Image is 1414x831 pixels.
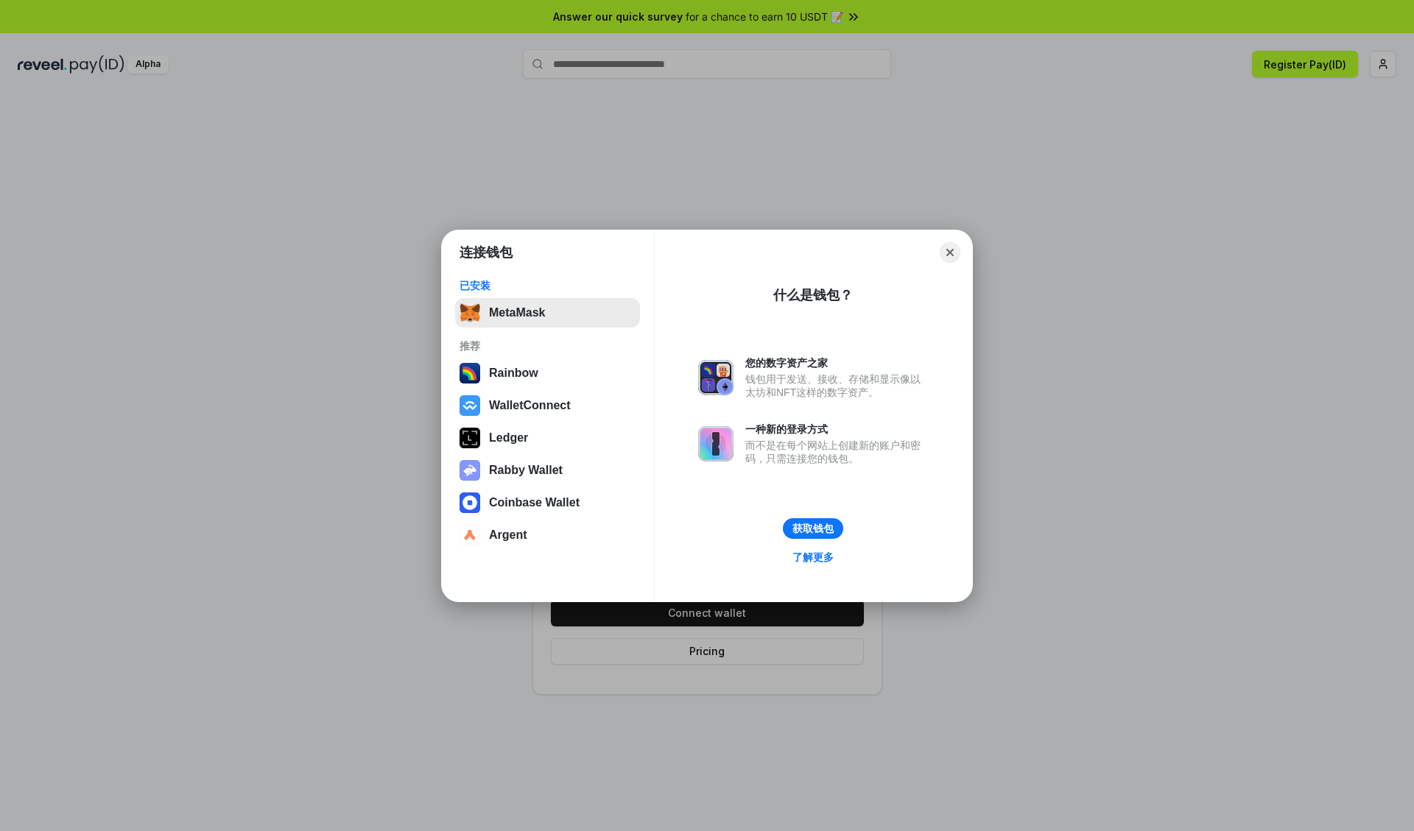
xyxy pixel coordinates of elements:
[792,551,834,564] div: 了解更多
[698,426,734,462] img: svg+xml,%3Csvg%20xmlns%3D%22http%3A%2F%2Fwww.w3.org%2F2000%2Fsvg%22%20fill%3D%22none%22%20viewBox...
[460,395,480,416] img: svg+xml,%3Csvg%20width%3D%2228%22%20height%3D%2228%22%20viewBox%3D%220%200%2028%2028%22%20fill%3D...
[460,339,636,353] div: 推荐
[460,363,480,383] img: svg+xml,%3Csvg%20width%3D%22120%22%20height%3D%22120%22%20viewBox%3D%220%200%20120%20120%22%20fil...
[455,391,640,420] button: WalletConnect
[460,525,480,545] img: svg+xml,%3Csvg%20width%3D%2228%22%20height%3D%2228%22%20viewBox%3D%220%200%2028%2028%22%20fill%3D...
[784,548,843,567] a: 了解更多
[455,456,640,485] button: Rabby Wallet
[455,488,640,517] button: Coinbase Wallet
[698,360,734,395] img: svg+xml,%3Csvg%20xmlns%3D%22http%3A%2F%2Fwww.w3.org%2F2000%2Fsvg%22%20fill%3D%22none%22%20viewBox...
[745,439,928,465] div: 而不是在每个网站上创建新的账户和密码，只需连接您的钱包。
[745,422,928,436] div: 一种新的登录方式
[455,520,640,550] button: Argent
[489,496,580,509] div: Coinbase Wallet
[783,518,843,539] button: 获取钱包
[489,528,527,542] div: Argent
[745,372,928,399] div: 钱包用于发送、接收、存储和显示像以太坊和NFT这样的数字资产。
[489,464,563,477] div: Rabby Wallet
[460,492,480,513] img: svg+xml,%3Csvg%20width%3D%2228%22%20height%3D%2228%22%20viewBox%3D%220%200%2028%2028%22%20fill%3D...
[940,242,960,263] button: Close
[489,399,571,412] div: WalletConnect
[489,367,538,380] div: Rainbow
[773,286,853,304] div: 什么是钱包？
[745,356,928,369] div: 您的数字资产之家
[489,431,528,445] div: Ledger
[460,428,480,448] img: svg+xml,%3Csvg%20xmlns%3D%22http%3A%2F%2Fwww.w3.org%2F2000%2Fsvg%22%20width%3D%2228%22%20height%3...
[460,460,480,481] img: svg+xml,%3Csvg%20xmlns%3D%22http%3A%2F%2Fwww.w3.org%2F2000%2Fsvg%22%20fill%3D%22none%22%20viewBox...
[489,306,545,319] div: MetaMask
[460,244,513,261] h1: 连接钱包
[460,279,636,292] div: 已安装
[455,358,640,388] button: Rainbow
[460,303,480,323] img: svg+xml,%3Csvg%20fill%3D%22none%22%20height%3D%2233%22%20viewBox%3D%220%200%2035%2033%22%20width%...
[455,298,640,328] button: MetaMask
[455,423,640,453] button: Ledger
[792,522,834,535] div: 获取钱包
